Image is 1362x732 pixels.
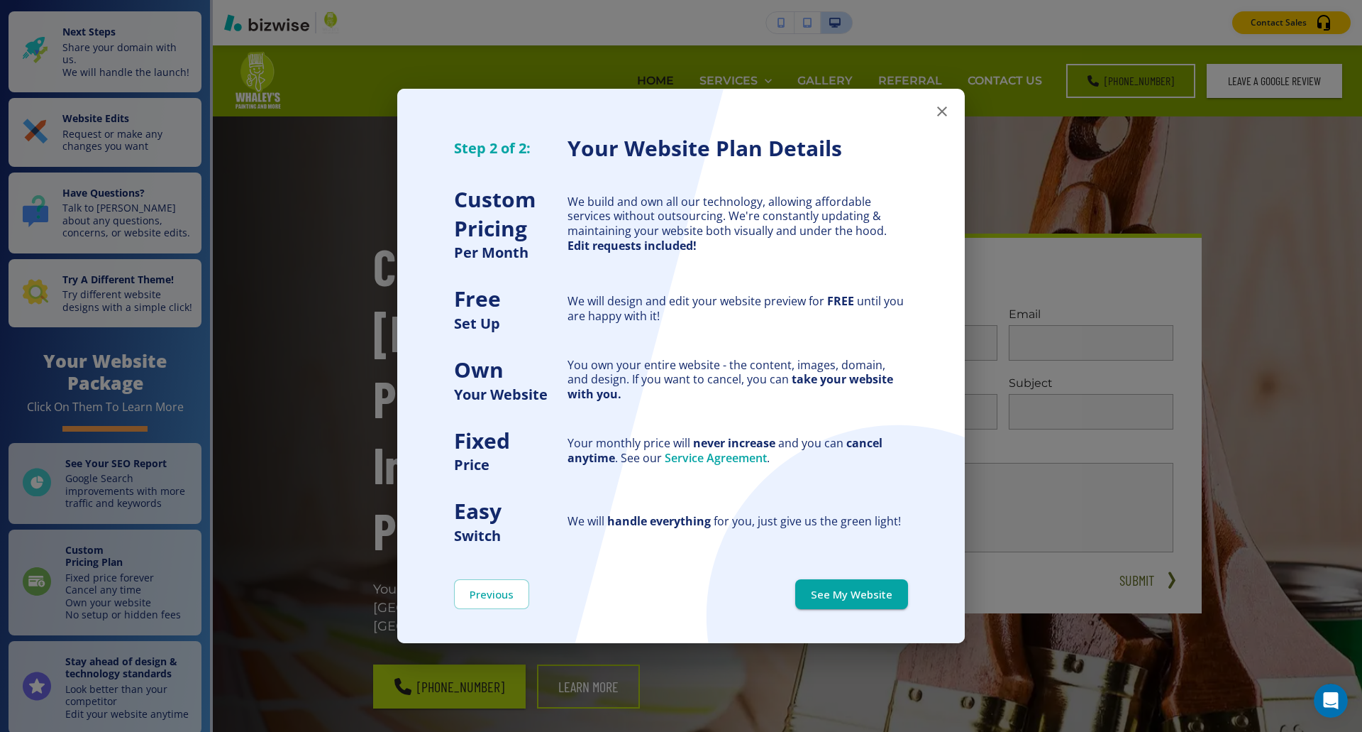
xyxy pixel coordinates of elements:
[454,243,567,262] h5: Per Month
[454,284,501,313] strong: Free
[607,513,711,529] strong: handle everything
[454,314,567,333] h5: Set Up
[567,195,908,253] div: We build and own all our technology, allowing affordable services without outsourcing. We're cons...
[795,579,908,609] button: See My Website
[827,293,854,309] strong: FREE
[567,436,908,466] div: Your monthly price will and you can . See our .
[567,294,908,324] div: We will design and edit your website preview for until you are happy with it!
[454,526,567,545] h5: Switch
[454,138,567,158] h5: Step 2 of 2:
[454,496,502,525] strong: Easy
[567,134,908,163] h3: Your Website Plan Details
[567,435,882,466] strong: cancel anytime
[665,450,767,466] a: Service Agreement
[1314,684,1348,718] iframe: Intercom live chat
[454,385,567,404] h5: Your Website
[567,514,908,529] div: We will for you, just give us the green light!
[454,579,529,609] button: Previous
[454,355,504,384] strong: Own
[567,238,697,253] strong: Edit requests included!
[567,371,893,402] strong: take your website with you.
[454,426,510,455] strong: Fixed
[454,455,567,474] h5: Price
[693,435,775,451] strong: never increase
[567,358,908,402] div: You own your entire website - the content, images, domain, and design. If you want to cancel, you...
[454,185,536,243] strong: Custom Pricing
